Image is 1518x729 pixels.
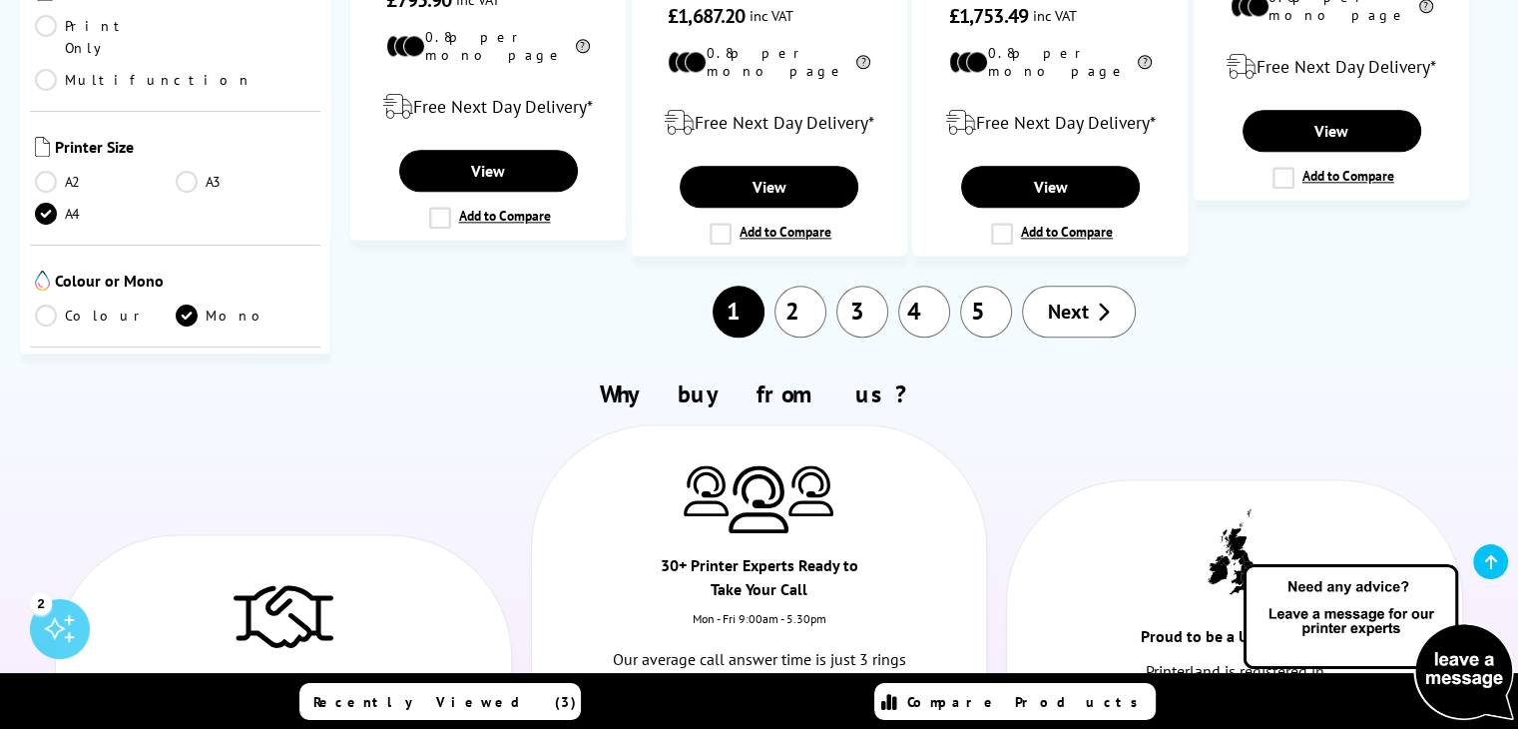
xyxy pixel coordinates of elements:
span: Compare Products [907,693,1149,711]
a: 5 [960,286,1012,338]
img: Trusted Service [234,575,333,655]
img: Colour or Mono [35,271,50,291]
label: Add to Compare [429,207,551,229]
span: Printer Size [55,137,315,161]
a: 2 [774,286,826,338]
h2: Why buy from us? [46,378,1473,409]
label: Add to Compare [710,223,831,245]
a: Mono [176,305,316,327]
li: 0.8p per mono page [949,44,1152,80]
a: Recently Viewed (3) [299,683,581,720]
a: Next [1022,286,1136,338]
img: Printer Size [35,137,50,157]
div: modal_delivery [361,79,615,135]
img: Open Live Chat window [1239,561,1518,725]
li: 0.8p per mono page [386,28,589,64]
li: 0.8p per mono page [668,44,870,80]
a: View [680,166,858,208]
a: A3 [176,171,316,193]
a: Compare Products [874,683,1156,720]
div: modal_delivery [923,95,1177,151]
div: Mon - Fri 9:00am - 5.30pm [532,611,987,646]
p: Our average call answer time is just 3 rings [600,646,918,673]
div: modal_delivery [643,95,896,151]
a: A4 [35,203,176,225]
span: Recently Viewed (3) [313,693,577,711]
div: 2 [30,592,52,614]
div: Proud to be a UK Tax-Payer [1121,624,1348,658]
label: Add to Compare [991,223,1113,245]
div: modal_delivery [1205,39,1458,95]
a: View [961,166,1140,208]
a: Print Only [35,15,176,59]
a: View [399,150,578,192]
a: Colour [35,305,176,327]
div: 30+ Printer Experts Ready to Take Your Call [646,553,873,611]
span: inc VAT [1033,6,1077,25]
img: Printer Experts [788,465,833,516]
a: Multifunction [35,69,253,91]
span: inc VAT [750,6,793,25]
span: Next [1048,299,1089,325]
label: Add to Compare [1272,167,1394,189]
img: UK tax payer [1208,508,1263,600]
span: £1,753.49 [949,3,1028,29]
a: 3 [836,286,888,338]
a: 4 [898,286,950,338]
img: Printer Experts [684,465,729,516]
span: £1,687.20 [668,3,745,29]
img: Printer Experts [729,465,788,534]
a: A2 [35,171,176,193]
span: Colour or Mono [55,271,315,295]
a: View [1243,110,1421,152]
